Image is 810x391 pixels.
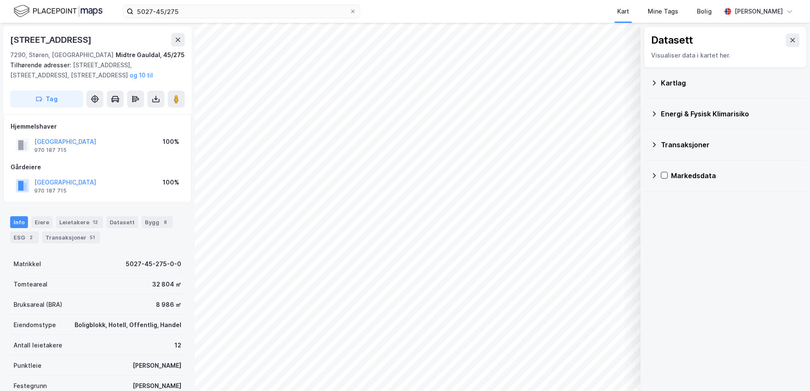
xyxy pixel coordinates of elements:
[141,216,173,228] div: Bygg
[175,340,181,350] div: 12
[10,91,83,107] button: Tag
[163,177,179,187] div: 100%
[10,231,39,243] div: ESG
[133,361,181,371] div: [PERSON_NAME]
[133,381,181,391] div: [PERSON_NAME]
[14,300,62,310] div: Bruksareal (BRA)
[14,279,47,289] div: Tomteareal
[768,350,810,391] iframe: Chat Widget
[671,171,800,181] div: Markedsdata
[10,33,93,47] div: [STREET_ADDRESS]
[10,60,178,80] div: [STREET_ADDRESS], [STREET_ADDRESS], [STREET_ADDRESS]
[651,33,693,47] div: Datasett
[88,233,97,242] div: 51
[31,216,53,228] div: Eiere
[648,6,678,17] div: Mine Tags
[106,216,138,228] div: Datasett
[27,233,35,242] div: 2
[91,218,100,226] div: 12
[617,6,629,17] div: Kart
[75,320,181,330] div: Boligblokk, Hotell, Offentlig, Handel
[735,6,783,17] div: [PERSON_NAME]
[34,147,67,154] div: 970 187 715
[661,109,800,119] div: Energi & Fysisk Klimarisiko
[14,340,62,350] div: Antall leietakere
[661,78,800,88] div: Kartlag
[697,6,712,17] div: Bolig
[133,5,350,18] input: Søk på adresse, matrikkel, gårdeiere, leietakere eller personer
[126,259,181,269] div: 5027-45-275-0-0
[161,218,169,226] div: 8
[10,50,114,60] div: 7290, Støren, [GEOGRAPHIC_DATA]
[14,259,41,269] div: Matrikkel
[11,162,184,172] div: Gårdeiere
[42,231,100,243] div: Transaksjoner
[14,361,42,371] div: Punktleie
[152,279,181,289] div: 32 804 ㎡
[116,50,185,60] div: Midtre Gauldal, 45/275
[156,300,181,310] div: 8 986 ㎡
[10,61,73,69] span: Tilhørende adresser:
[11,121,184,132] div: Hjemmelshaver
[14,381,47,391] div: Festegrunn
[10,216,28,228] div: Info
[768,350,810,391] div: Kontrollprogram for chat
[163,137,179,147] div: 100%
[56,216,103,228] div: Leietakere
[14,320,56,330] div: Eiendomstype
[661,140,800,150] div: Transaksjoner
[651,50,799,61] div: Visualiser data i kartet her.
[14,4,103,19] img: logo.f888ab2527a4732fd821a326f86c7f29.svg
[34,187,67,194] div: 970 187 715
